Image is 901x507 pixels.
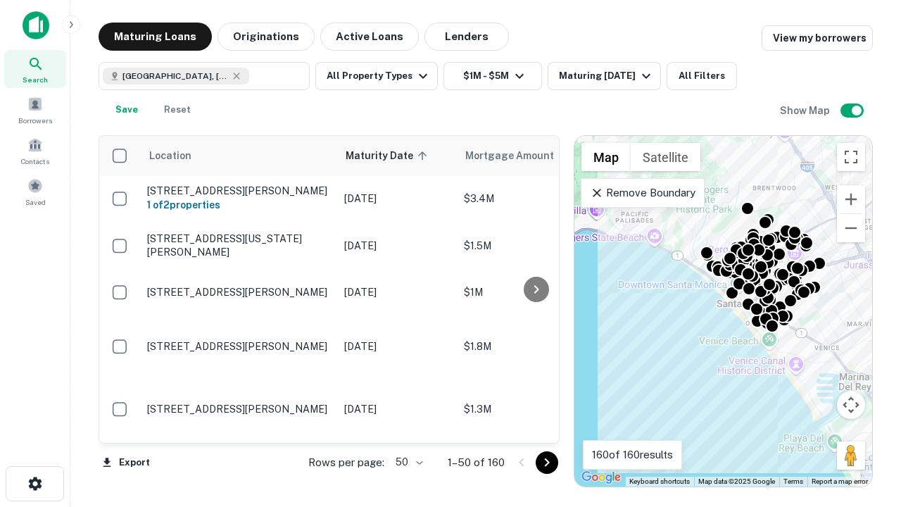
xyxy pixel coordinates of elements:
p: Rows per page: [308,454,384,471]
a: Contacts [4,132,66,170]
button: Originations [218,23,315,51]
span: Map data ©2025 Google [698,477,775,485]
div: 0 0 [574,136,872,487]
p: 160 of 160 results [592,446,673,463]
button: Toggle fullscreen view [837,143,865,171]
p: [DATE] [344,238,450,254]
a: Borrowers [4,91,66,129]
button: Active Loans [320,23,419,51]
p: $1.3M [464,401,605,417]
button: Zoom out [837,214,865,242]
button: Maturing [DATE] [548,62,661,90]
button: All Property Types [315,62,438,90]
img: Google [578,468,624,487]
button: All Filters [667,62,737,90]
p: Remove Boundary [590,184,695,201]
span: Search [23,74,48,85]
a: Search [4,50,66,88]
button: Save your search to get updates of matches that match your search criteria. [104,96,149,124]
th: Mortgage Amount [457,136,612,175]
a: Terms (opens in new tab) [783,477,803,485]
p: [STREET_ADDRESS][PERSON_NAME] [147,286,330,299]
p: [STREET_ADDRESS][US_STATE][PERSON_NAME] [147,232,330,258]
h6: Show Map [780,103,832,118]
button: Show satellite imagery [631,143,700,171]
span: Borrowers [18,115,52,126]
div: Maturing [DATE] [559,68,655,84]
span: Maturity Date [346,147,431,164]
button: $1M - $5M [443,62,542,90]
div: 50 [390,452,425,472]
span: Contacts [21,156,49,167]
button: Maturing Loans [99,23,212,51]
button: Map camera controls [837,391,865,419]
p: [STREET_ADDRESS][PERSON_NAME] [147,184,330,197]
img: capitalize-icon.png [23,11,49,39]
a: View my borrowers [762,25,873,51]
p: $3.4M [464,191,605,206]
button: Show street map [581,143,631,171]
a: Saved [4,173,66,211]
p: [DATE] [344,284,450,300]
p: 1–50 of 160 [448,454,505,471]
p: [DATE] [344,191,450,206]
p: [DATE] [344,339,450,354]
iframe: Chat Widget [831,394,901,462]
th: Location [140,136,337,175]
p: $1.8M [464,339,605,354]
button: Reset [155,96,200,124]
span: Saved [25,196,46,208]
p: [STREET_ADDRESS][PERSON_NAME] [147,403,330,415]
a: Report a map error [812,477,868,485]
button: Lenders [424,23,509,51]
button: Zoom in [837,185,865,213]
span: [GEOGRAPHIC_DATA], [GEOGRAPHIC_DATA], [GEOGRAPHIC_DATA] [122,70,228,82]
button: Keyboard shortcuts [629,477,690,487]
button: Export [99,452,153,473]
h6: 1 of 2 properties [147,197,330,213]
button: Go to next page [536,451,558,474]
span: Mortgage Amount [465,147,572,164]
p: [DATE] [344,401,450,417]
p: [STREET_ADDRESS][PERSON_NAME] [147,340,330,353]
p: $1M [464,284,605,300]
span: Location [149,147,191,164]
a: Open this area in Google Maps (opens a new window) [578,468,624,487]
th: Maturity Date [337,136,457,175]
p: $1.5M [464,238,605,254]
